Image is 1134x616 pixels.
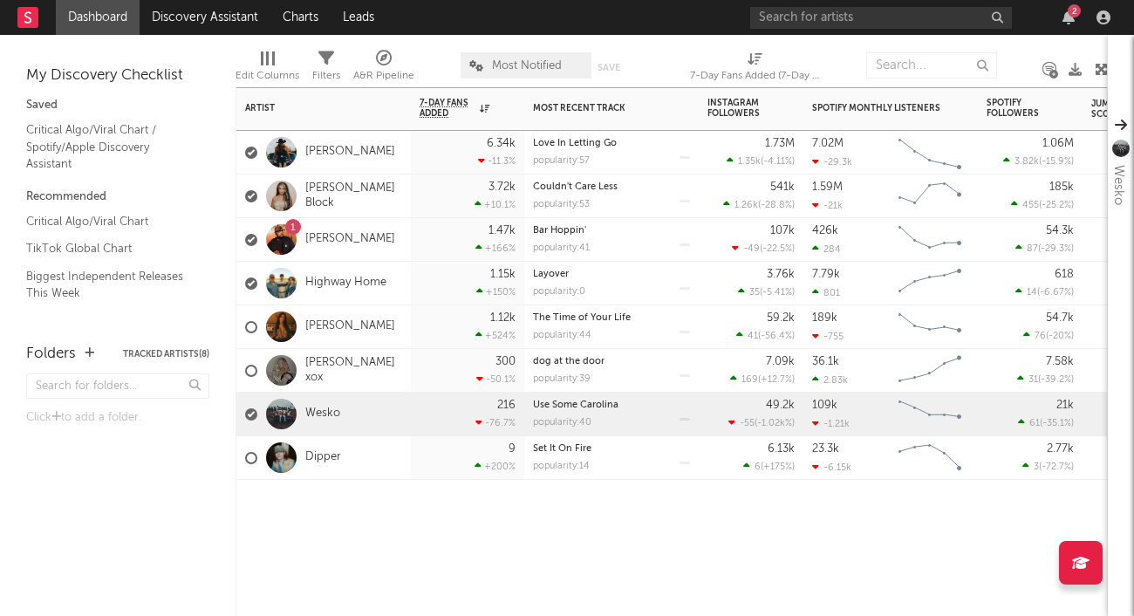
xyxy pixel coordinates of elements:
[490,312,516,324] div: 1.12k
[26,95,209,116] div: Saved
[891,262,969,305] svg: Chart title
[891,436,969,480] svg: Chart title
[1022,201,1039,210] span: 455
[1003,155,1074,167] div: ( )
[123,350,209,359] button: Tracked Artists(8)
[891,218,969,262] svg: Chart title
[1027,244,1038,254] span: 87
[533,313,690,323] div: The Time of Your Life
[236,65,299,86] div: Edit Columns
[1042,462,1071,472] span: -72.7 %
[1023,330,1074,341] div: ( )
[891,131,969,175] svg: Chart title
[723,199,795,210] div: ( )
[761,332,792,341] span: -56.4 %
[476,286,516,298] div: +150 %
[495,356,516,367] div: 300
[533,444,690,454] div: Set It On Fire
[26,407,209,428] div: Click to add a folder.
[1034,462,1039,472] span: 3
[1017,373,1074,385] div: ( )
[812,243,841,255] div: 284
[762,244,792,254] span: -22.5 %
[475,243,516,254] div: +166 %
[736,330,795,341] div: ( )
[245,103,376,113] div: Artist
[770,181,795,193] div: 541k
[1018,417,1074,428] div: ( )
[812,103,943,113] div: Spotify Monthly Listeners
[690,44,821,94] div: 7-Day Fans Added (7-Day Fans Added)
[26,344,76,365] div: Folders
[26,239,192,258] a: TikTok Global Chart
[533,357,605,366] a: dog at the door
[767,269,795,280] div: 3.76k
[891,305,969,349] svg: Chart title
[1046,312,1074,324] div: 54.7k
[533,226,586,236] a: Bar Hoppin'
[312,65,340,86] div: Filters
[1041,375,1071,385] span: -39.2 %
[533,103,664,113] div: Most Recent Track
[305,450,341,465] a: Dipper
[236,44,299,94] div: Edit Columns
[738,157,761,167] span: 1.35k
[533,226,690,236] div: Bar Hoppin'
[812,287,840,298] div: 801
[727,155,795,167] div: ( )
[305,356,402,386] a: [PERSON_NAME] xox
[1047,443,1074,455] div: 2.77k
[1042,138,1074,149] div: 1.06M
[26,267,192,303] a: Biggest Independent Releases This Week
[1056,400,1074,411] div: 21k
[487,138,516,149] div: 6.34k
[690,65,821,86] div: 7-Day Fans Added (7-Day Fans Added)
[305,145,395,160] a: [PERSON_NAME]
[488,181,516,193] div: 3.72k
[1015,243,1074,254] div: ( )
[749,288,760,298] span: 35
[353,44,414,94] div: A&R Pipeline
[770,225,795,236] div: 107k
[497,400,516,411] div: 216
[734,201,758,210] span: 1.26k
[420,98,475,119] span: 7-Day Fans Added
[766,356,795,367] div: 7.09k
[812,312,837,324] div: 189k
[1014,157,1039,167] span: 3.82k
[305,276,386,291] a: Highway Home
[533,139,690,148] div: Love In Letting Go
[743,461,795,472] div: ( )
[492,60,562,72] span: Most Notified
[812,400,837,411] div: 109k
[26,65,209,86] div: My Discovery Checklist
[533,400,690,410] div: Use Some Carolina
[475,417,516,428] div: -76.7 %
[757,419,792,428] span: -1.02k %
[812,374,848,386] div: 2.83k
[533,331,591,340] div: popularity: 44
[750,7,1012,29] input: Search for artists
[767,312,795,324] div: 59.2k
[26,212,192,231] a: Critical Algo/Viral Chart
[762,288,792,298] span: -5.41 %
[1062,10,1075,24] button: 2
[1035,332,1046,341] span: 76
[533,182,690,192] div: Couldn't Care Less
[891,393,969,436] svg: Chart title
[533,313,631,323] a: The Time of Your Life
[743,244,760,254] span: -49
[812,138,844,149] div: 7.02M
[1068,4,1081,17] div: 2
[1046,225,1074,236] div: 54.3k
[812,418,850,429] div: -1.21k
[305,407,340,421] a: Wesko
[812,462,851,473] div: -6.15k
[1011,199,1074,210] div: ( )
[755,462,761,472] span: 6
[533,400,618,410] a: Use Some Carolina
[305,319,395,334] a: [PERSON_NAME]
[478,155,516,167] div: -11.3 %
[763,462,792,472] span: +175 %
[707,98,769,119] div: Instagram Followers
